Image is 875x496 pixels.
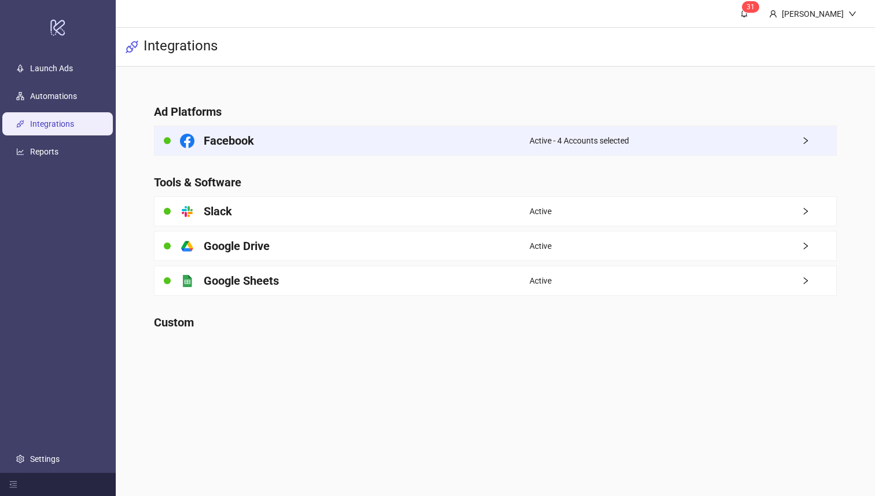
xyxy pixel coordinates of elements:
[530,134,629,147] span: Active - 4 Accounts selected
[747,3,751,11] span: 3
[125,40,139,54] span: api
[848,10,856,18] span: down
[802,242,836,250] span: right
[204,203,232,219] h4: Slack
[530,274,552,287] span: Active
[740,9,748,17] span: bell
[204,133,254,149] h4: Facebook
[30,120,74,129] a: Integrations
[154,266,836,296] a: Google SheetsActiveright
[154,314,836,330] h4: Custom
[154,126,836,156] a: FacebookActive - 4 Accounts selectedright
[30,148,58,157] a: Reports
[154,104,836,120] h4: Ad Platforms
[204,238,270,254] h4: Google Drive
[204,273,279,289] h4: Google Sheets
[777,8,848,20] div: [PERSON_NAME]
[30,64,73,74] a: Launch Ads
[30,92,77,101] a: Automations
[802,277,836,285] span: right
[769,10,777,18] span: user
[9,480,17,488] span: menu-fold
[802,137,836,145] span: right
[30,454,60,464] a: Settings
[154,231,836,261] a: Google DriveActiveright
[154,174,836,190] h4: Tools & Software
[742,1,759,13] sup: 31
[530,205,552,218] span: Active
[144,37,218,57] h3: Integrations
[751,3,755,11] span: 1
[530,240,552,252] span: Active
[154,196,836,226] a: SlackActiveright
[802,207,836,215] span: right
